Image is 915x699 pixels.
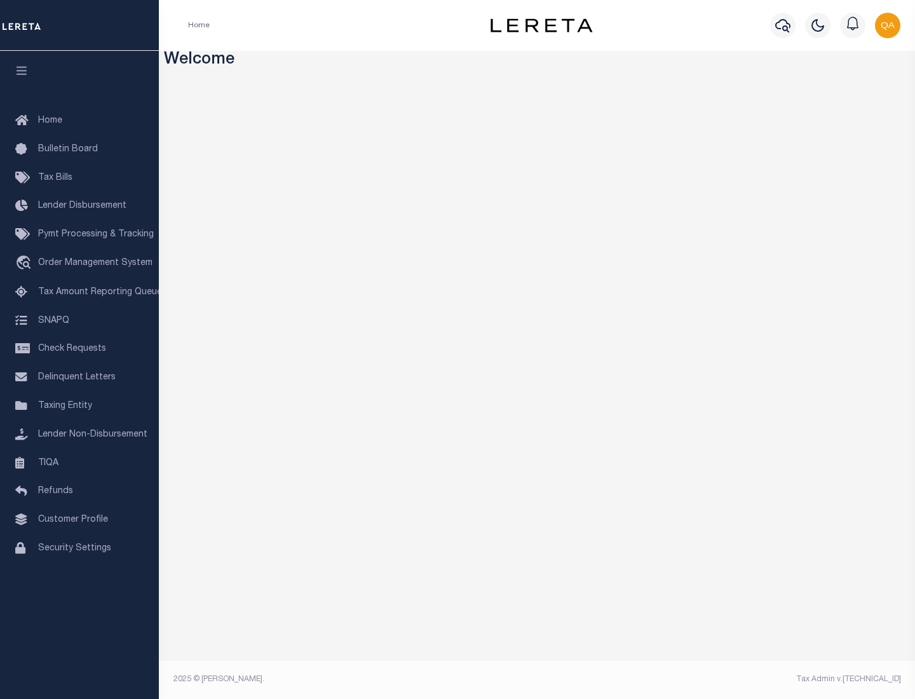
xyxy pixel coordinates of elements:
span: SNAPQ [38,316,69,325]
div: 2025 © [PERSON_NAME]. [164,674,538,685]
span: Home [38,116,62,125]
span: Lender Non-Disbursement [38,430,147,439]
span: Tax Bills [38,173,72,182]
span: Order Management System [38,259,152,268]
span: Bulletin Board [38,145,98,154]
div: Tax Admin v.[TECHNICAL_ID] [546,674,901,685]
span: Lender Disbursement [38,201,126,210]
span: TIQA [38,458,58,467]
i: travel_explore [15,255,36,272]
span: Security Settings [38,544,111,553]
span: Taxing Entity [38,402,92,411]
span: Check Requests [38,344,106,353]
span: Pymt Processing & Tracking [38,230,154,239]
img: svg+xml;base64,PHN2ZyB4bWxucz0iaHR0cDovL3d3dy53My5vcmcvMjAwMC9zdmciIHBvaW50ZXItZXZlbnRzPSJub25lIi... [875,13,900,38]
span: Refunds [38,487,73,496]
span: Delinquent Letters [38,373,116,382]
span: Tax Amount Reporting Queue [38,288,162,297]
h3: Welcome [164,51,911,71]
span: Customer Profile [38,515,108,524]
li: Home [188,20,210,31]
img: logo-dark.svg [491,18,592,32]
